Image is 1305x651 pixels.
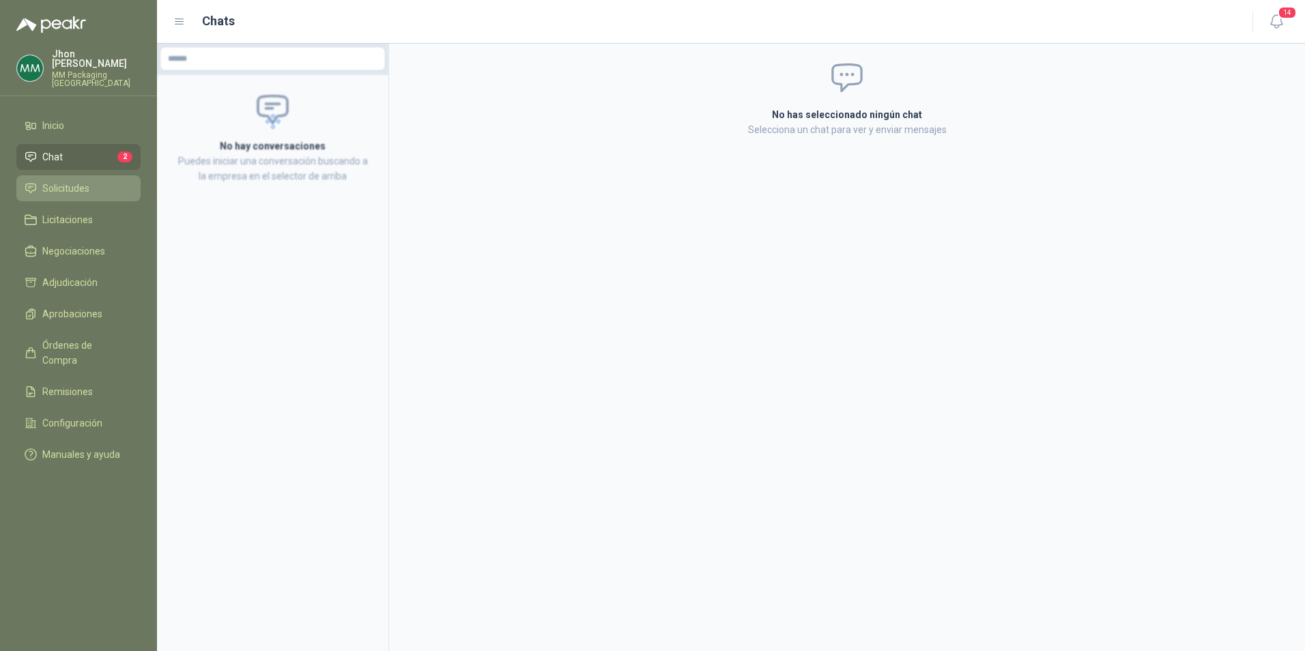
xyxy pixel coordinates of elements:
a: Chat2 [16,144,141,170]
span: Inicio [42,118,64,133]
span: Configuración [42,416,102,431]
a: Inicio [16,113,141,139]
a: Aprobaciones [16,301,141,327]
h2: No has seleccionado ningún chat [609,107,1085,122]
span: Adjudicación [42,275,98,290]
p: Selecciona un chat para ver y enviar mensajes [609,122,1085,137]
span: 14 [1278,6,1297,19]
span: Aprobaciones [42,306,102,321]
a: Licitaciones [16,207,141,233]
a: Adjudicación [16,270,141,295]
span: 2 [117,151,132,162]
span: Negociaciones [42,244,105,259]
img: Company Logo [17,55,43,81]
span: Solicitudes [42,181,89,196]
a: Solicitudes [16,175,141,201]
a: Órdenes de Compra [16,332,141,373]
span: Remisiones [42,384,93,399]
a: Negociaciones [16,238,141,264]
p: MM Packaging [GEOGRAPHIC_DATA] [52,71,141,87]
a: Configuración [16,410,141,436]
button: 14 [1264,10,1289,34]
span: Chat [42,149,63,164]
span: Manuales y ayuda [42,447,120,462]
p: Jhon [PERSON_NAME] [52,49,141,68]
span: Órdenes de Compra [42,338,128,368]
a: Manuales y ayuda [16,442,141,467]
a: Remisiones [16,379,141,405]
img: Logo peakr [16,16,86,33]
span: Licitaciones [42,212,93,227]
h1: Chats [202,12,235,31]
